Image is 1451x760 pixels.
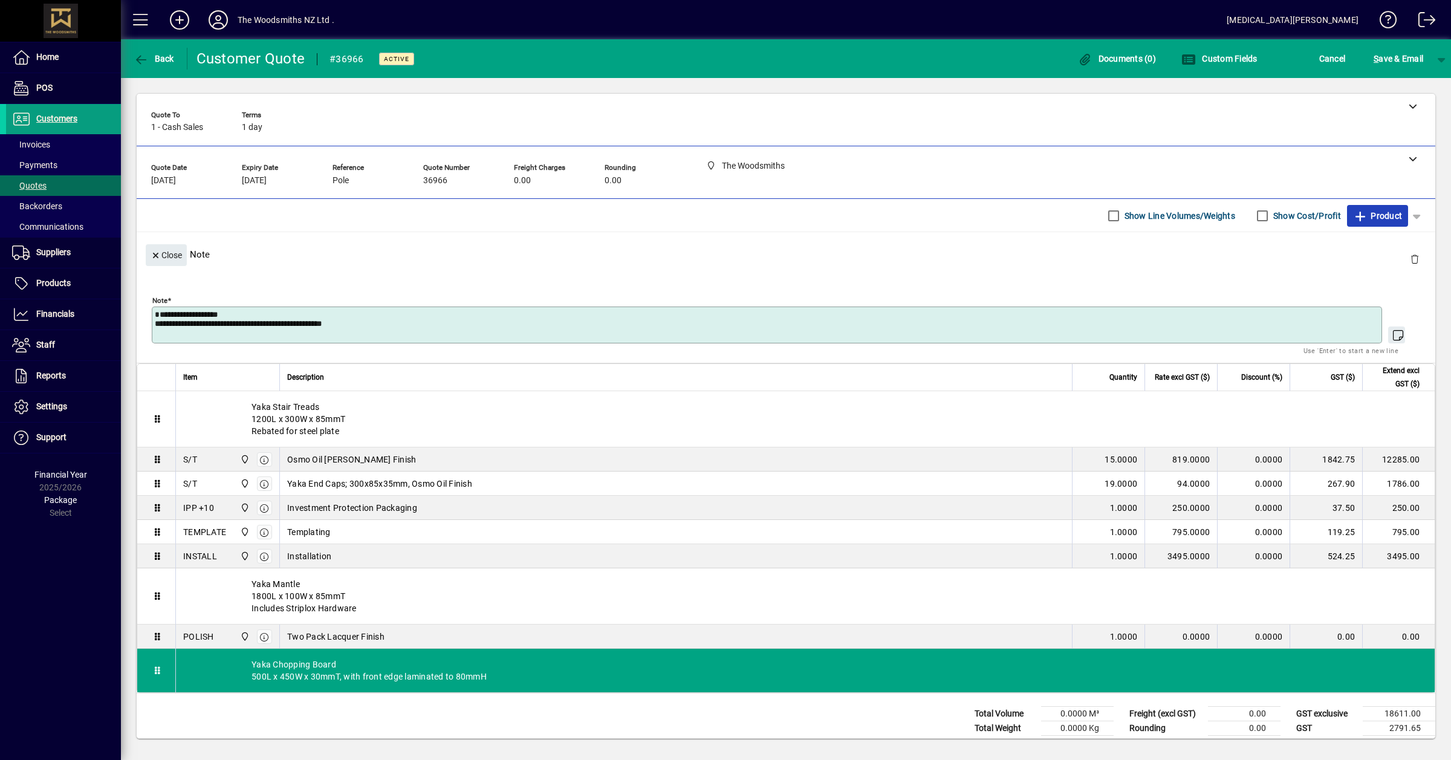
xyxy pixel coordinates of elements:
[1155,371,1210,384] span: Rate excl GST ($)
[1290,721,1363,736] td: GST
[287,502,417,514] span: Investment Protection Packaging
[1217,447,1290,472] td: 0.0000
[176,568,1435,624] div: Yaka Mantle 1800L x 100W x 85mmT Includes Striplox Hardware
[1152,453,1210,466] div: 819.0000
[1105,453,1137,466] span: 15.0000
[151,123,203,132] span: 1 - Cash Sales
[287,371,324,384] span: Description
[1152,526,1210,538] div: 795.0000
[1123,721,1208,736] td: Rounding
[199,9,238,31] button: Profile
[1347,205,1408,227] button: Product
[6,175,121,196] a: Quotes
[36,309,74,319] span: Financials
[12,181,47,190] span: Quotes
[1110,526,1138,538] span: 1.0000
[1105,478,1137,490] span: 19.0000
[1217,520,1290,544] td: 0.0000
[333,176,349,186] span: Pole
[237,477,251,490] span: The Woodsmiths
[1041,707,1114,721] td: 0.0000 M³
[329,50,364,69] div: #36966
[287,550,331,562] span: Installation
[6,423,121,453] a: Support
[152,296,167,305] mat-label: Note
[237,550,251,563] span: The Woodsmiths
[6,196,121,216] a: Backorders
[36,340,55,349] span: Staff
[1319,49,1346,68] span: Cancel
[12,140,50,149] span: Invoices
[1353,206,1402,226] span: Product
[36,114,77,123] span: Customers
[176,391,1435,447] div: Yaka Stair Treads 1200L x 300W x 85mmT Rebated for steel plate
[1110,550,1138,562] span: 1.0000
[1152,478,1210,490] div: 94.0000
[1208,707,1281,721] td: 0.00
[131,48,177,70] button: Back
[12,160,57,170] span: Payments
[1362,496,1435,520] td: 250.00
[1290,472,1362,496] td: 267.90
[6,330,121,360] a: Staff
[1217,544,1290,568] td: 0.0000
[1110,502,1138,514] span: 1.0000
[237,453,251,466] span: The Woodsmiths
[1331,371,1355,384] span: GST ($)
[1290,707,1363,721] td: GST exclusive
[1363,707,1435,721] td: 18611.00
[183,371,198,384] span: Item
[196,49,305,68] div: Customer Quote
[151,176,176,186] span: [DATE]
[36,371,66,380] span: Reports
[183,502,214,514] div: IPP +10
[183,631,214,643] div: POLISH
[137,232,1435,276] div: Note
[1362,520,1435,544] td: 795.00
[143,249,190,260] app-page-header-button: Close
[6,392,121,422] a: Settings
[6,216,121,237] a: Communications
[1363,721,1435,736] td: 2791.65
[1374,54,1378,63] span: S
[151,245,182,265] span: Close
[1217,625,1290,649] td: 0.0000
[1290,496,1362,520] td: 37.50
[1217,472,1290,496] td: 0.0000
[1368,48,1429,70] button: Save & Email
[1374,49,1423,68] span: ave & Email
[237,630,251,643] span: The Woodsmiths
[287,526,331,538] span: Templating
[1109,371,1137,384] span: Quantity
[121,48,187,70] app-page-header-button: Back
[384,55,409,63] span: Active
[1409,2,1436,42] a: Logout
[1041,721,1114,736] td: 0.0000 Kg
[1290,544,1362,568] td: 524.25
[1152,550,1210,562] div: 3495.0000
[423,176,447,186] span: 36966
[969,707,1041,721] td: Total Volume
[1123,707,1208,721] td: Freight (excl GST)
[183,526,226,538] div: TEMPLATE
[242,123,262,132] span: 1 day
[1363,736,1435,751] td: 21402.65
[134,54,174,63] span: Back
[1362,544,1435,568] td: 3495.00
[1122,210,1235,222] label: Show Line Volumes/Weights
[287,478,472,490] span: Yaka End Caps; 300x85x35mm, Osmo Oil Finish
[287,631,385,643] span: Two Pack Lacquer Finish
[1303,343,1398,357] mat-hint: Use 'Enter' to start a new line
[1400,253,1429,264] app-page-header-button: Delete
[6,299,121,330] a: Financials
[36,432,67,442] span: Support
[969,721,1041,736] td: Total Weight
[6,42,121,73] a: Home
[6,268,121,299] a: Products
[605,176,622,186] span: 0.00
[1217,496,1290,520] td: 0.0000
[1152,631,1210,643] div: 0.0000
[1077,54,1156,63] span: Documents (0)
[6,361,121,391] a: Reports
[1181,54,1258,63] span: Custom Fields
